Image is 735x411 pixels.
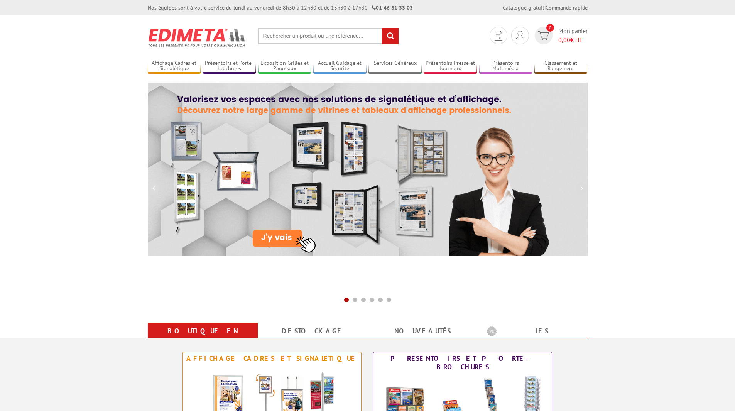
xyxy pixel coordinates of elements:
[377,324,468,338] a: nouveautés
[487,324,583,340] b: Les promotions
[313,60,367,73] a: Accueil Guidage et Sécurité
[203,60,256,73] a: Présentoirs et Porte-brochures
[533,27,588,44] a: devis rapide 0 Mon panier 0,00€ HT
[558,36,588,44] span: € HT
[157,324,248,352] a: Boutique en ligne
[258,28,399,44] input: Rechercher un produit ou une référence...
[495,31,502,41] img: devis rapide
[148,23,246,52] img: Présentoir, panneau, stand - Edimeta - PLV, affichage, mobilier bureau, entreprise
[185,354,359,363] div: Affichage Cadres et Signalétique
[368,60,422,73] a: Services Généraux
[424,60,477,73] a: Présentoirs Presse et Journaux
[546,4,588,11] a: Commande rapide
[546,24,554,32] span: 0
[503,4,588,12] div: |
[148,4,413,12] div: Nos équipes sont à votre service du lundi au vendredi de 8h30 à 12h30 et de 13h30 à 17h30
[538,31,549,40] img: devis rapide
[534,60,588,73] a: Classement et Rangement
[382,28,399,44] input: rechercher
[375,354,550,371] div: Présentoirs et Porte-brochures
[267,324,358,338] a: Destockage
[479,60,532,73] a: Présentoirs Multimédia
[503,4,544,11] a: Catalogue gratuit
[487,324,578,352] a: Les promotions
[516,31,524,40] img: devis rapide
[258,60,311,73] a: Exposition Grilles et Panneaux
[558,27,588,44] span: Mon panier
[148,60,201,73] a: Affichage Cadres et Signalétique
[372,4,413,11] strong: 01 46 81 33 03
[558,36,570,44] span: 0,00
